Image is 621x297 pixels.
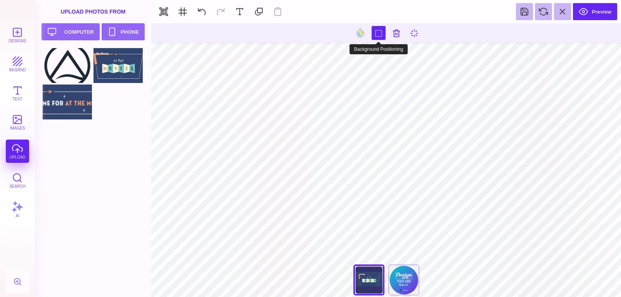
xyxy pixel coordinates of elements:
button: Designs [6,23,29,47]
button: Computer [42,23,100,40]
button: Search [6,169,29,192]
button: bkgrnd [6,52,29,76]
button: Phone [102,23,145,40]
button: Text [6,81,29,105]
button: AI [6,198,29,221]
button: images [6,111,29,134]
button: Preview [573,3,617,20]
